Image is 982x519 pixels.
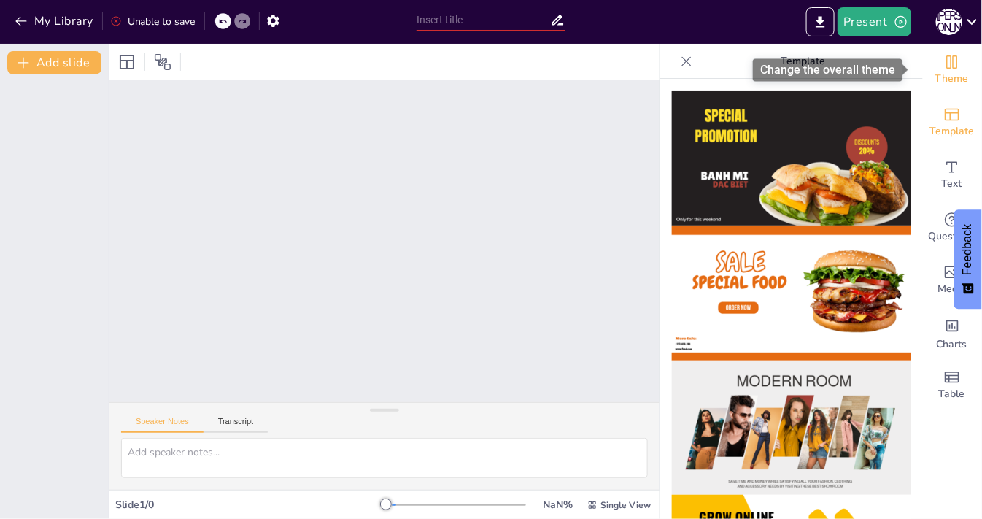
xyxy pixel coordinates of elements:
[154,53,171,71] span: Position
[923,359,981,412] div: Add a table
[7,51,101,74] button: Add slide
[110,15,196,28] div: Unable to save
[939,386,965,402] span: Table
[929,228,976,245] span: Questions
[672,226,911,361] img: thumb-2.png
[698,44,908,79] p: Template
[121,417,204,433] button: Speaker Notes
[11,9,99,33] button: My Library
[115,498,386,512] div: Slide 1 / 0
[204,417,268,433] button: Transcript
[942,176,962,192] span: Text
[962,224,975,275] span: Feedback
[938,281,967,297] span: Media
[936,9,962,35] div: Д [PERSON_NAME]
[417,9,550,31] input: Insert title
[838,7,911,36] button: Present
[930,123,975,139] span: Template
[672,91,911,226] img: thumb-1.png
[923,201,981,254] div: Get real-time input from your audience
[923,254,981,307] div: Add images, graphics, shapes or video
[923,307,981,359] div: Add charts and graphs
[923,149,981,201] div: Add text boxes
[541,498,576,512] div: NaN %
[935,71,969,87] span: Theme
[923,96,981,149] div: Add ready made slides
[672,361,911,496] img: thumb-3.png
[115,50,139,74] div: Layout
[923,44,981,96] div: Change the overall theme
[806,7,835,36] button: Export to PowerPoint
[954,209,982,309] button: Feedback - Show survey
[753,58,902,81] div: Change the overall theme
[936,7,962,36] button: Д [PERSON_NAME]
[600,499,651,511] span: Single View
[937,337,967,353] span: Charts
